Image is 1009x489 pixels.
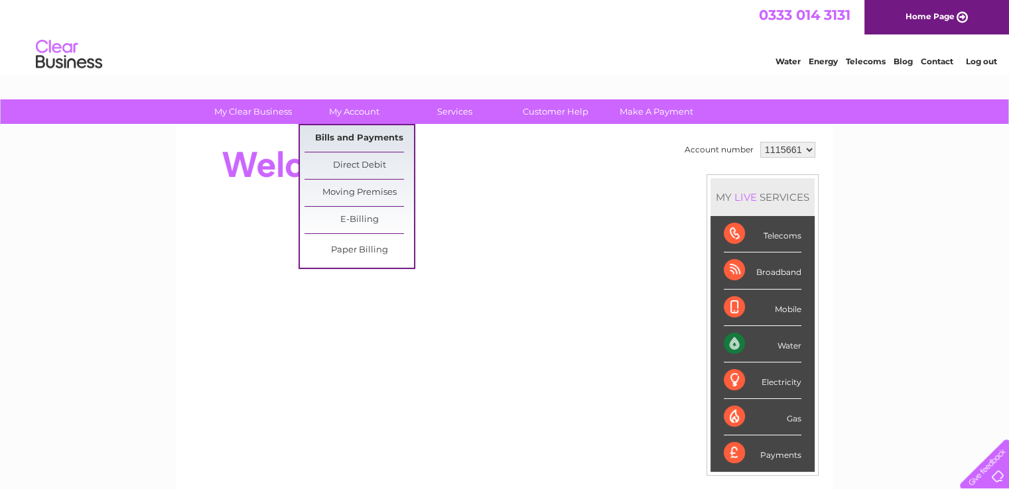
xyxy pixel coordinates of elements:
div: Clear Business is a trading name of Verastar Limited (registered in [GEOGRAPHIC_DATA] No. 3667643... [192,7,819,64]
a: Customer Help [501,99,610,124]
a: Blog [894,56,913,66]
a: Paper Billing [304,237,414,264]
a: Log out [965,56,996,66]
div: Telecoms [724,216,801,252]
a: Telecoms [846,56,886,66]
div: Mobile [724,290,801,326]
div: Payments [724,435,801,471]
td: Account number [681,138,757,161]
a: Direct Debit [304,152,414,179]
a: Bills and Payments [304,125,414,152]
a: 0333 014 3131 [759,7,850,23]
a: Services [400,99,509,124]
div: Water [724,326,801,362]
a: Contact [921,56,953,66]
a: Energy [809,56,838,66]
div: Broadband [724,252,801,289]
a: Moving Premises [304,180,414,206]
div: MY SERVICES [710,178,815,216]
a: E-Billing [304,207,414,233]
a: Make A Payment [602,99,711,124]
div: LIVE [732,191,760,203]
a: My Account [299,99,409,124]
div: Electricity [724,362,801,399]
img: logo.png [35,34,103,75]
a: Water [775,56,801,66]
div: Gas [724,399,801,435]
a: My Clear Business [198,99,308,124]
